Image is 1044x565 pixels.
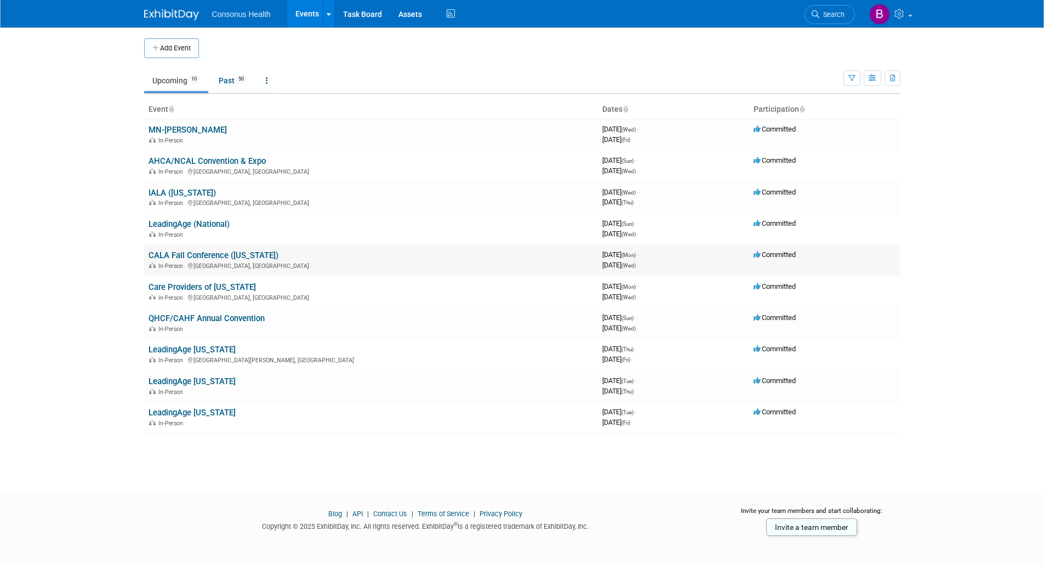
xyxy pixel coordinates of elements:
[754,313,796,322] span: Committed
[621,315,634,321] span: (Sun)
[149,137,156,142] img: In-Person Event
[635,408,637,416] span: -
[149,231,156,237] img: In-Person Event
[602,167,636,175] span: [DATE]
[621,262,636,269] span: (Wed)
[621,252,636,258] span: (Mon)
[621,127,636,133] span: (Wed)
[158,262,186,270] span: In-Person
[754,156,796,164] span: Committed
[635,156,637,164] span: -
[621,168,636,174] span: (Wed)
[635,376,637,385] span: -
[149,282,256,292] a: Care Providers of [US_STATE]
[168,105,174,113] a: Sort by Event Name
[144,70,208,91] a: Upcoming10
[602,313,637,322] span: [DATE]
[799,105,805,113] a: Sort by Participation Type
[754,219,796,227] span: Committed
[454,521,458,527] sup: ®
[869,4,890,25] img: Bridget Crane
[621,190,636,196] span: (Wed)
[754,408,796,416] span: Committed
[602,408,637,416] span: [DATE]
[149,125,227,135] a: MN-[PERSON_NAME]
[754,282,796,290] span: Committed
[149,389,156,394] img: In-Person Event
[621,231,636,237] span: (Wed)
[158,168,186,175] span: In-Person
[621,409,634,415] span: (Tue)
[602,261,636,269] span: [DATE]
[635,219,637,227] span: -
[754,188,796,196] span: Committed
[149,167,594,175] div: [GEOGRAPHIC_DATA], [GEOGRAPHIC_DATA]
[602,219,637,227] span: [DATE]
[749,100,900,119] th: Participation
[149,250,278,260] a: CALA Fall Conference ([US_STATE])
[621,158,634,164] span: (Sun)
[637,125,639,133] span: -
[621,137,630,143] span: (Fri)
[149,293,594,301] div: [GEOGRAPHIC_DATA], [GEOGRAPHIC_DATA]
[621,221,634,227] span: (Sun)
[754,125,796,133] span: Committed
[602,355,630,363] span: [DATE]
[149,345,236,355] a: LeadingAge [US_STATE]
[149,156,266,166] a: AHCA/NCAL Convention & Expo
[144,519,708,532] div: Copyright © 2025 ExhibitDay, Inc. All rights reserved. ExhibitDay is a registered trademark of Ex...
[766,518,857,536] a: Invite a team member
[158,357,186,364] span: In-Person
[602,345,637,353] span: [DATE]
[149,199,156,205] img: In-Person Event
[158,389,186,396] span: In-Person
[621,357,630,363] span: (Fri)
[328,510,342,518] a: Blog
[144,38,199,58] button: Add Event
[352,510,363,518] a: API
[149,294,156,300] img: In-Person Event
[598,100,749,119] th: Dates
[637,282,639,290] span: -
[621,420,630,426] span: (Fri)
[621,326,636,332] span: (Wed)
[409,510,416,518] span: |
[149,219,230,229] a: LeadingAge (National)
[637,188,639,196] span: -
[602,387,634,395] span: [DATE]
[158,137,186,144] span: In-Person
[149,262,156,268] img: In-Person Event
[480,510,522,518] a: Privacy Policy
[602,188,639,196] span: [DATE]
[158,420,186,427] span: In-Person
[158,231,186,238] span: In-Person
[621,389,634,395] span: (Thu)
[188,75,200,83] span: 10
[602,125,639,133] span: [DATE]
[621,346,634,352] span: (Thu)
[158,326,186,333] span: In-Person
[602,282,639,290] span: [DATE]
[621,294,636,300] span: (Wed)
[149,168,156,174] img: In-Person Event
[158,199,186,207] span: In-Person
[149,420,156,425] img: In-Person Event
[602,418,630,426] span: [DATE]
[602,156,637,164] span: [DATE]
[723,506,900,523] div: Invite your team members and start collaborating:
[471,510,478,518] span: |
[637,250,639,259] span: -
[635,313,637,322] span: -
[158,294,186,301] span: In-Person
[373,510,407,518] a: Contact Us
[602,376,637,385] span: [DATE]
[235,75,247,83] span: 50
[144,100,598,119] th: Event
[635,345,637,353] span: -
[754,376,796,385] span: Committed
[149,357,156,362] img: In-Person Event
[754,345,796,353] span: Committed
[602,230,636,238] span: [DATE]
[144,9,199,20] img: ExhibitDay
[149,313,265,323] a: QHCF/CAHF Annual Convention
